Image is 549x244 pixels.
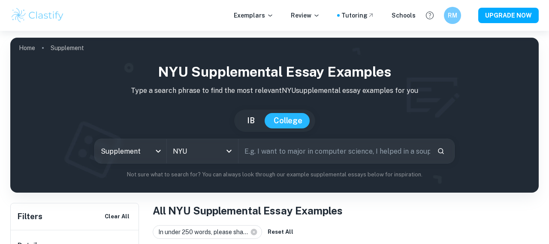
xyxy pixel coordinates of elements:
[434,144,448,158] button: Search
[444,7,461,24] button: RM
[223,145,235,157] button: Open
[478,8,539,23] button: UPGRADE NOW
[291,11,320,20] p: Review
[448,11,458,20] h6: RM
[51,43,84,53] p: Supplement
[103,210,132,223] button: Clear All
[10,7,65,24] img: Clastify logo
[238,139,430,163] input: E.g. I want to major in computer science, I helped in a soup kitchen, I want to join the debate t...
[392,11,416,20] a: Schools
[234,11,274,20] p: Exemplars
[153,203,539,218] h1: All NYU Supplemental Essay Examples
[265,226,296,238] button: Reset All
[341,11,374,20] a: Tutoring
[95,139,166,163] div: Supplement
[18,211,42,223] h6: Filters
[153,225,262,239] div: In under 250 words, please sha...
[17,170,532,179] p: Not sure what to search for? You can always look through our example supplemental essays below fo...
[17,86,532,96] p: Type a search phrase to find the most relevant NYU supplemental essay examples for you
[17,62,532,82] h1: NYU Supplemental Essay Examples
[265,113,311,128] button: College
[158,227,252,237] span: In under 250 words, please sha...
[422,8,437,23] button: Help and Feedback
[10,38,539,193] img: profile cover
[19,42,35,54] a: Home
[238,113,263,128] button: IB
